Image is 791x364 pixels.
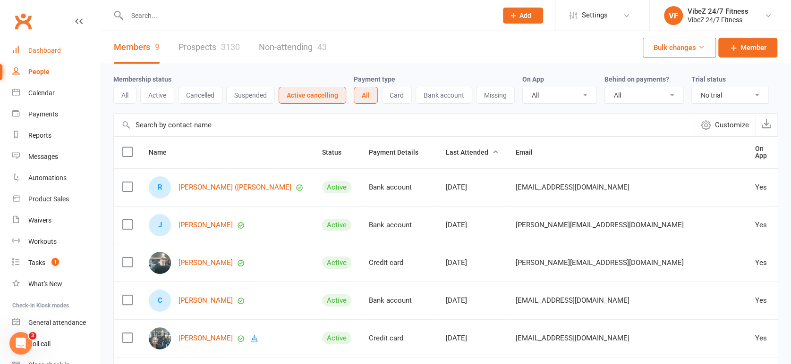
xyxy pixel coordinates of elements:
div: Credit card [369,259,429,267]
a: Clubworx [11,9,35,33]
div: 43 [317,42,327,52]
a: Roll call [12,333,100,355]
span: Email [516,149,543,156]
div: Cameron [149,290,171,312]
div: Waivers [28,216,51,224]
div: Yes [755,334,767,342]
a: [PERSON_NAME] [179,221,233,229]
div: Credit card [369,334,429,342]
span: [EMAIL_ADDRESS][DOMAIN_NAME] [516,291,629,309]
a: Member [718,38,777,58]
div: Reports [28,132,51,139]
button: Card [382,87,412,104]
label: On App [522,75,544,83]
span: Add [519,12,531,19]
label: Behind on payments? [604,75,669,83]
a: [PERSON_NAME] [179,297,233,305]
div: Active [322,332,351,344]
span: Member [740,42,766,53]
button: Cancelled [178,87,222,104]
div: What's New [28,280,62,288]
div: Active [322,219,351,231]
button: Status [322,147,352,158]
div: General attendance [28,319,86,326]
a: [PERSON_NAME] ([PERSON_NAME] [179,183,291,191]
a: Payments [12,104,100,125]
button: Active [140,87,174,104]
button: All [113,87,136,104]
a: Members9 [114,31,160,64]
div: Roll call [28,340,51,347]
a: What's New [12,273,100,295]
span: Status [322,149,352,156]
a: Product Sales [12,189,100,210]
div: Payments [28,110,58,118]
a: General attendance kiosk mode [12,312,100,333]
div: Jamie [149,214,171,236]
div: [DATE] [446,221,499,229]
div: 9 [155,42,160,52]
div: Bank account [369,183,429,191]
button: Email [516,147,543,158]
div: VF [664,6,683,25]
span: Name [149,149,177,156]
div: VibeZ 24/7 Fitness [688,7,748,16]
div: Workouts [28,238,57,245]
span: [EMAIL_ADDRESS][DOMAIN_NAME] [516,329,629,347]
span: [EMAIL_ADDRESS][DOMAIN_NAME] [516,178,629,196]
span: Last Attended [446,149,499,156]
a: Tasks 1 [12,252,100,273]
label: Membership status [113,75,171,83]
div: [DATE] [446,183,499,191]
span: [PERSON_NAME][EMAIL_ADDRESS][DOMAIN_NAME] [516,254,684,272]
a: Non-attending43 [259,31,327,64]
button: Missing [476,87,515,104]
img: Ashton [149,252,171,274]
div: [DATE] [446,297,499,305]
button: Bank account [416,87,472,104]
div: Yes [755,297,767,305]
a: Messages [12,146,100,167]
div: 3130 [221,42,240,52]
a: Prospects3130 [179,31,240,64]
div: Active [322,256,351,269]
button: Add [503,8,543,24]
div: Bank account [369,221,429,229]
div: Yes [755,183,767,191]
div: [DATE] [446,259,499,267]
input: Search... [124,9,491,22]
a: People [12,61,100,83]
div: Dashboard [28,47,61,54]
div: Calendar [28,89,55,97]
div: Bank account [369,297,429,305]
button: Suspended [226,87,275,104]
div: People [28,68,50,75]
label: Payment type [354,75,395,83]
button: Active cancelling [279,87,346,104]
button: Bulk changes [643,38,716,58]
button: Payment Details [369,147,429,158]
label: Trial status [691,75,726,83]
div: Tasks [28,259,45,266]
a: [PERSON_NAME] [179,259,233,267]
span: 1 [51,258,59,266]
a: Waivers [12,210,100,231]
span: Payment Details [369,149,429,156]
a: Calendar [12,83,100,104]
iframe: Intercom live chat [9,332,32,355]
button: Last Attended [446,147,499,158]
div: Richard (Geoff) [149,176,171,199]
span: 3 [29,332,36,339]
div: Messages [28,153,58,160]
th: On App [747,137,775,168]
button: All [354,87,378,104]
a: Reports [12,125,100,146]
button: Customize [695,114,755,136]
a: Dashboard [12,40,100,61]
div: [DATE] [446,334,499,342]
a: [PERSON_NAME] [179,334,233,342]
div: Active [322,294,351,306]
button: Name [149,147,177,158]
div: Product Sales [28,195,69,203]
img: Chelsea [149,327,171,349]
